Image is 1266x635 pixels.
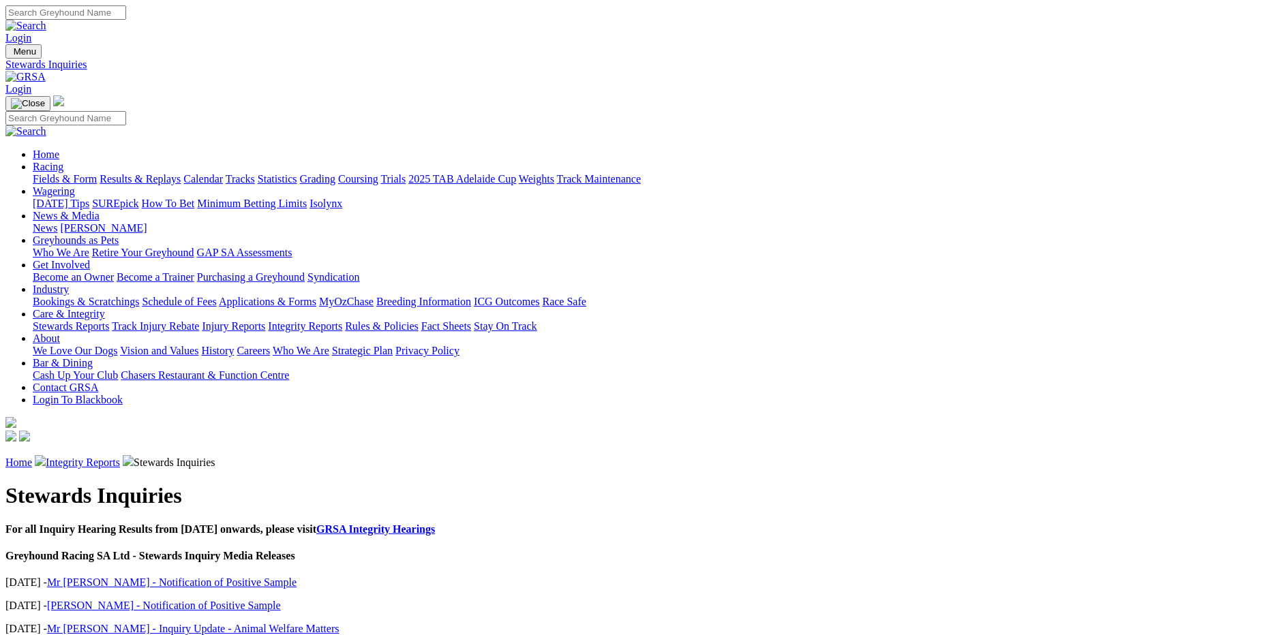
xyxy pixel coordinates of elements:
[120,345,198,356] a: Vision and Values
[5,550,1261,562] h4: Greyhound Racing SA Ltd - Stewards Inquiry Media Releases
[33,149,59,160] a: Home
[307,271,359,283] a: Syndication
[197,198,307,209] a: Minimum Betting Limits
[421,320,471,332] a: Fact Sheets
[33,259,90,270] a: Get Involved
[33,234,119,246] a: Greyhounds as Pets
[46,456,120,468] a: Integrity Reports
[33,247,89,258] a: Who We Are
[519,173,554,185] a: Weights
[5,5,126,20] input: Search
[219,296,316,307] a: Applications & Forms
[5,32,31,44] a: Login
[5,576,1261,589] p: [DATE] -
[5,71,46,83] img: GRSA
[100,173,181,185] a: Results & Replays
[345,320,419,332] a: Rules & Policies
[474,320,537,332] a: Stay On Track
[5,83,31,95] a: Login
[47,600,281,611] a: [PERSON_NAME] - Notification of Positive Sample
[33,369,1261,382] div: Bar & Dining
[5,417,16,428] img: logo-grsa-white.png
[33,320,109,332] a: Stewards Reports
[33,332,60,344] a: About
[60,222,147,234] a: [PERSON_NAME]
[197,247,292,258] a: GAP SA Assessments
[5,125,46,138] img: Search
[380,173,406,185] a: Trials
[201,345,234,356] a: History
[5,111,126,125] input: Search
[33,198,89,209] a: [DATE] Tips
[5,600,1261,612] p: [DATE] -
[557,173,641,185] a: Track Maintenance
[376,296,471,307] a: Breeding Information
[300,173,335,185] a: Grading
[33,369,118,381] a: Cash Up Your Club
[316,523,435,535] a: GRSA Integrity Hearings
[92,198,138,209] a: SUREpick
[33,185,75,197] a: Wagering
[332,345,393,356] a: Strategic Plan
[258,173,297,185] a: Statistics
[33,247,1261,259] div: Greyhounds as Pets
[5,483,1261,508] h1: Stewards Inquiries
[142,198,195,209] a: How To Bet
[33,222,57,234] a: News
[202,320,265,332] a: Injury Reports
[5,44,42,59] button: Toggle navigation
[268,320,342,332] a: Integrity Reports
[53,95,64,106] img: logo-grsa-white.png
[5,59,1261,71] a: Stewards Inquiries
[117,271,194,283] a: Become a Trainer
[33,320,1261,332] div: Care & Integrity
[197,271,305,283] a: Purchasing a Greyhound
[33,283,69,295] a: Industry
[33,173,1261,185] div: Racing
[47,576,297,588] a: Mr [PERSON_NAME] - Notification of Positive Sample
[319,296,374,307] a: MyOzChase
[395,345,459,356] a: Privacy Policy
[33,271,114,283] a: Become an Owner
[183,173,223,185] a: Calendar
[33,271,1261,283] div: Get Involved
[273,345,329,356] a: Who We Are
[408,173,516,185] a: 2025 TAB Adelaide Cup
[5,623,1261,635] p: [DATE] -
[5,456,32,468] a: Home
[33,382,98,393] a: Contact GRSA
[33,198,1261,210] div: Wagering
[226,173,255,185] a: Tracks
[35,455,46,466] img: chevron-right.svg
[338,173,378,185] a: Coursing
[112,320,199,332] a: Track Injury Rebate
[33,308,105,320] a: Care & Integrity
[474,296,539,307] a: ICG Outcomes
[5,20,46,32] img: Search
[33,296,139,307] a: Bookings & Scratchings
[19,431,30,442] img: twitter.svg
[33,173,97,185] a: Fields & Form
[33,357,93,369] a: Bar & Dining
[33,210,100,221] a: News & Media
[237,345,270,356] a: Careers
[33,394,123,405] a: Login To Blackbook
[11,98,45,109] img: Close
[123,455,134,466] img: chevron-right.svg
[33,296,1261,308] div: Industry
[33,222,1261,234] div: News & Media
[5,96,50,111] button: Toggle navigation
[47,623,340,634] a: Mr [PERSON_NAME] - Inquiry Update - Animal Welfare Matters
[5,431,16,442] img: facebook.svg
[142,296,216,307] a: Schedule of Fees
[92,247,194,258] a: Retire Your Greyhound
[5,455,1261,469] p: Stewards Inquiries
[33,345,1261,357] div: About
[310,198,342,209] a: Isolynx
[542,296,586,307] a: Race Safe
[14,46,36,57] span: Menu
[33,345,117,356] a: We Love Our Dogs
[5,523,435,535] b: For all Inquiry Hearing Results from [DATE] onwards, please visit
[33,161,63,172] a: Racing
